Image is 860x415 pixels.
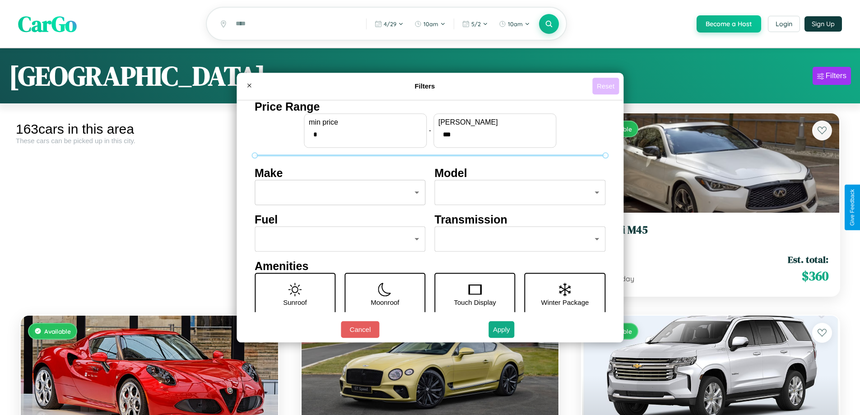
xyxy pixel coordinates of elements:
[768,16,800,32] button: Login
[384,20,396,28] span: 4 / 29
[18,9,77,39] span: CarGo
[488,321,515,338] button: Apply
[438,118,551,126] label: [PERSON_NAME]
[593,224,828,246] a: Infiniti M452024
[16,137,283,145] div: These cars can be picked up in this city.
[813,67,851,85] button: Filters
[494,17,535,31] button: 10am
[255,260,605,273] h4: Amenities
[435,213,606,226] h4: Transmission
[283,296,307,308] p: Sunroof
[826,71,846,80] div: Filters
[257,82,592,90] h4: Filters
[255,100,605,113] h4: Price Range
[429,124,431,136] p: -
[44,327,71,335] span: Available
[255,213,426,226] h4: Fuel
[435,167,606,180] h4: Model
[849,189,855,226] div: Give Feedback
[9,57,265,94] h1: [GEOGRAPHIC_DATA]
[593,224,828,237] h3: Infiniti M45
[454,296,496,308] p: Touch Display
[423,20,438,28] span: 10am
[697,15,761,33] button: Become a Host
[458,17,493,31] button: 5/2
[16,121,283,137] div: 163 cars in this area
[592,78,619,94] button: Reset
[309,118,422,126] label: min price
[255,167,426,180] h4: Make
[788,253,828,266] span: Est. total:
[615,274,634,283] span: / day
[508,20,523,28] span: 10am
[370,17,408,31] button: 4/29
[541,296,589,308] p: Winter Package
[410,17,450,31] button: 10am
[471,20,481,28] span: 5 / 2
[802,267,828,285] span: $ 360
[804,16,842,32] button: Sign Up
[341,321,379,338] button: Cancel
[371,296,399,308] p: Moonroof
